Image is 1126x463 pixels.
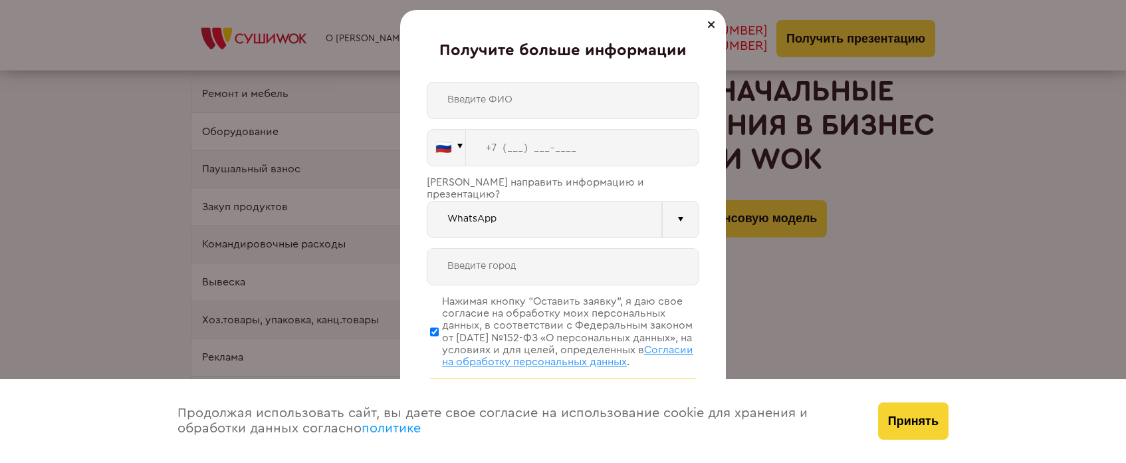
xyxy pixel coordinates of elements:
[427,248,699,285] input: Введите город
[427,42,699,61] div: Получите больше информации
[427,82,699,119] input: Введите ФИО
[427,379,699,416] button: Получить больше информации
[427,129,466,166] button: 🇷🇺
[442,295,699,369] div: Нажимая кнопку “Оставить заявку”, я даю свое согласие на обработку моих персональных данных, в со...
[466,129,699,166] input: +7 (___) ___-____
[427,176,699,201] div: [PERSON_NAME] направить информацию и презентацию?
[362,422,421,435] a: политике
[164,379,865,463] div: Продолжая использовать сайт, вы даете свое согласие на использование cookie для хранения и обрабо...
[442,345,693,367] span: Согласии на обработку персональных данных
[878,402,949,440] button: Принять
